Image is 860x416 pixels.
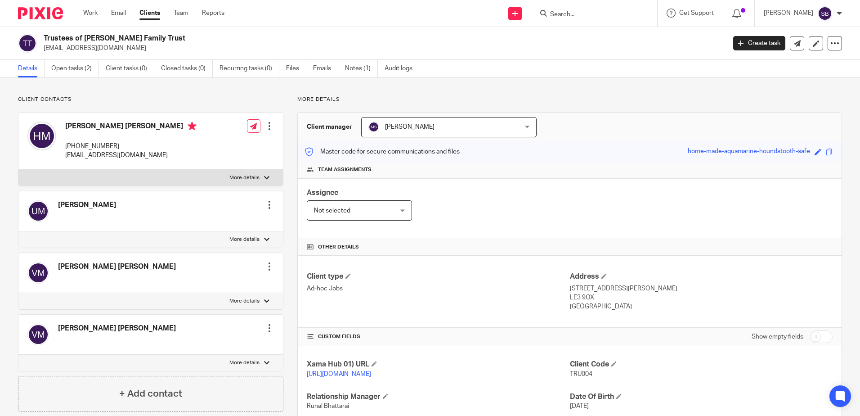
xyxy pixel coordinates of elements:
[549,11,630,19] input: Search
[18,7,63,19] img: Pixie
[27,200,49,222] img: svg%3E
[307,122,352,131] h3: Client manager
[818,6,832,21] img: svg%3E
[570,360,833,369] h4: Client Code
[368,122,379,132] img: svg%3E
[570,284,833,293] p: [STREET_ADDRESS][PERSON_NAME]
[314,208,350,214] span: Not selected
[229,236,260,243] p: More details
[307,392,569,402] h4: Relationship Manager
[27,324,49,345] img: svg%3E
[44,44,720,53] p: [EMAIL_ADDRESS][DOMAIN_NAME]
[229,298,260,305] p: More details
[58,324,176,333] h4: [PERSON_NAME] [PERSON_NAME]
[570,302,833,311] p: [GEOGRAPHIC_DATA]
[174,9,188,18] a: Team
[219,60,279,77] a: Recurring tasks (0)
[688,147,810,157] div: home-made-aquamarine-houndstooth-safe
[18,96,283,103] p: Client contacts
[733,36,785,50] a: Create task
[570,392,833,402] h4: Date Of Birth
[119,387,182,401] h4: + Add contact
[188,122,197,131] i: Primary
[27,122,56,150] img: svg%3E
[307,360,569,369] h4: Xama Hub 01) URL
[58,200,116,210] h4: [PERSON_NAME]
[570,403,589,409] span: [DATE]
[18,34,37,53] img: svg%3E
[752,332,803,341] label: Show empty fields
[18,60,45,77] a: Details
[345,60,378,77] a: Notes (1)
[51,60,99,77] a: Open tasks (2)
[305,147,460,156] p: Master code for secure communications and files
[202,9,224,18] a: Reports
[313,60,338,77] a: Emails
[307,371,371,377] a: [URL][DOMAIN_NAME]
[65,151,197,160] p: [EMAIL_ADDRESS][DOMAIN_NAME]
[307,403,349,409] span: Runal Bhattarai
[318,166,372,173] span: Team assignments
[27,262,49,284] img: svg%3E
[385,60,419,77] a: Audit logs
[307,272,569,281] h4: Client type
[307,284,569,293] p: Ad-hoc Jobs
[111,9,126,18] a: Email
[286,60,306,77] a: Files
[229,359,260,366] p: More details
[570,371,592,377] span: TRU004
[106,60,154,77] a: Client tasks (0)
[297,96,842,103] p: More details
[139,9,160,18] a: Clients
[764,9,813,18] p: [PERSON_NAME]
[570,272,833,281] h4: Address
[65,142,197,151] p: [PHONE_NUMBER]
[307,189,338,196] span: Assignee
[58,262,176,271] h4: [PERSON_NAME] [PERSON_NAME]
[229,174,260,181] p: More details
[161,60,213,77] a: Closed tasks (0)
[83,9,98,18] a: Work
[318,244,359,251] span: Other details
[44,34,584,43] h2: Trustees of [PERSON_NAME] Family Trust
[679,10,714,16] span: Get Support
[385,124,434,130] span: [PERSON_NAME]
[307,333,569,340] h4: CUSTOM FIELDS
[65,122,197,133] h4: [PERSON_NAME] [PERSON_NAME]
[570,293,833,302] p: LE3 9OX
